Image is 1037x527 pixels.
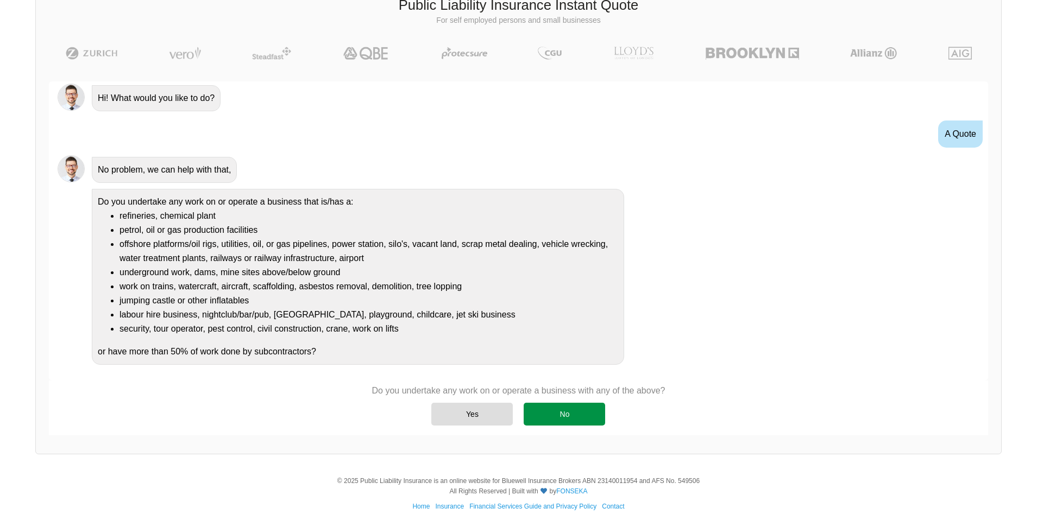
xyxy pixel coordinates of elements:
img: Chatbot | PLI [58,155,85,182]
img: Zurich | Public Liability Insurance [61,47,122,60]
li: offshore platforms/oil rigs, utilities, oil, or gas pipelines, power station, silo's, vacant land... [120,237,618,265]
img: Protecsure | Public Liability Insurance [437,47,492,60]
img: Steadfast | Public Liability Insurance [248,47,296,60]
p: For self employed persons and small businesses [44,15,993,26]
div: A Quote [938,120,983,148]
img: AIG | Public Liability Insurance [944,47,976,60]
img: QBE | Public Liability Insurance [337,47,395,60]
li: work on trains, watercraft, aircraft, scaffolding, asbestos removal, demolition, tree lopping [120,280,618,294]
a: FONSEKA [556,487,587,495]
li: underground work, dams, mine sites above/below ground [120,265,618,280]
div: No [524,403,605,426]
img: Allianz | Public Liability Insurance [845,47,902,60]
li: jumping castle or other inflatables [120,294,618,308]
div: Do you undertake any work on or operate a business that is/has a: or have more than 50% of work d... [92,189,624,365]
div: Yes [431,403,513,426]
img: LLOYD's | Public Liability Insurance [608,47,660,60]
li: refineries, chemical plant [120,209,618,223]
li: security, tour operator, pest control, civil construction, crane, work on lifts [120,322,618,336]
a: Insurance [435,503,464,510]
a: Financial Services Guide and Privacy Policy [469,503,596,510]
img: Chatbot | PLI [58,84,85,111]
img: Vero | Public Liability Insurance [164,47,206,60]
p: Do you undertake any work on or operate a business with any of the above? [372,385,665,397]
a: Home [412,503,430,510]
li: labour hire business, nightclub/bar/pub, [GEOGRAPHIC_DATA], playground, childcare, jet ski business [120,308,618,322]
img: Brooklyn | Public Liability Insurance [701,47,803,60]
div: No problem, we can help with that, [92,157,237,183]
li: petrol, oil or gas production facilities [120,223,618,237]
img: CGU | Public Liability Insurance [533,47,566,60]
div: Hi! What would you like to do? [92,85,221,111]
a: Contact [602,503,624,510]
